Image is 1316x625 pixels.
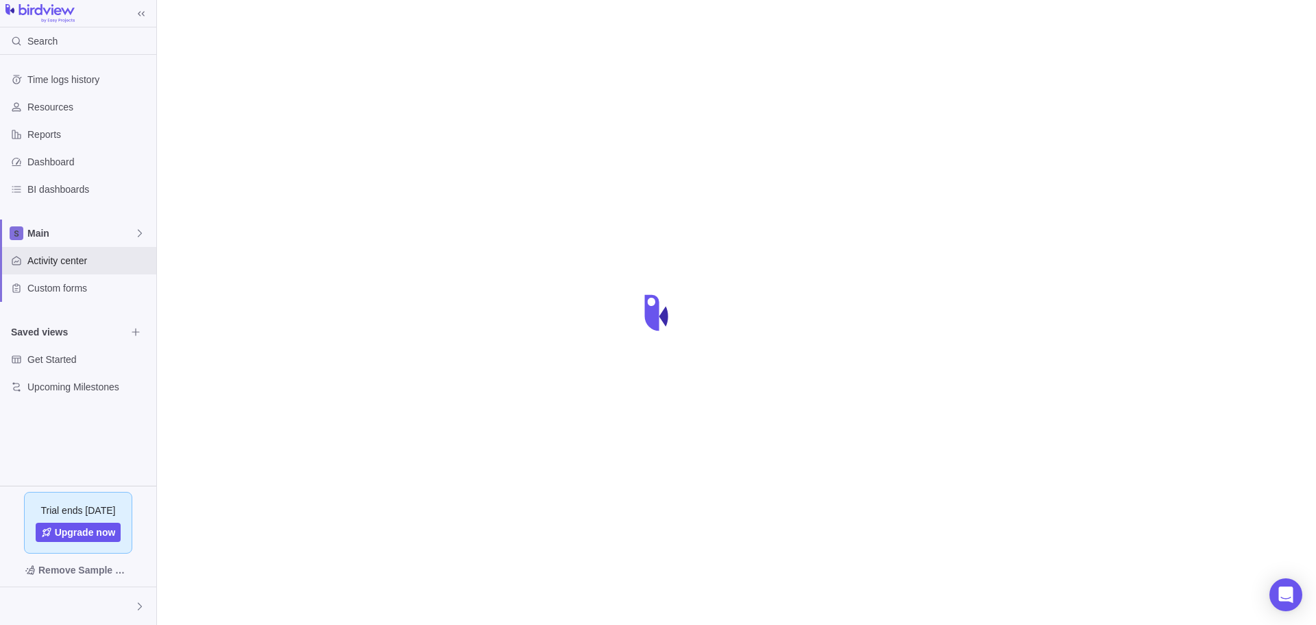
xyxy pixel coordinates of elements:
span: Time logs history [27,73,151,86]
img: logo [5,4,75,23]
div: Open Intercom Messenger [1269,578,1302,611]
span: Browse views [126,322,145,342]
div: loading [631,285,685,340]
span: Upgrade now [55,526,116,539]
span: Resources [27,100,151,114]
span: Remove Sample Data [38,562,132,578]
span: BI dashboards [27,182,151,196]
span: Reports [27,128,151,141]
span: Custom forms [27,281,151,295]
span: Upcoming Milestones [27,380,151,394]
div: Nsabimana Patrick [8,598,25,615]
span: Saved views [11,325,126,339]
span: Search [27,34,58,48]
a: Upgrade now [36,523,121,542]
span: Get Started [27,353,151,366]
span: Dashboard [27,155,151,169]
span: Main [27,226,134,240]
span: Activity center [27,254,151,268]
span: Trial ends [DATE] [41,504,116,517]
span: Remove Sample Data [11,559,145,581]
